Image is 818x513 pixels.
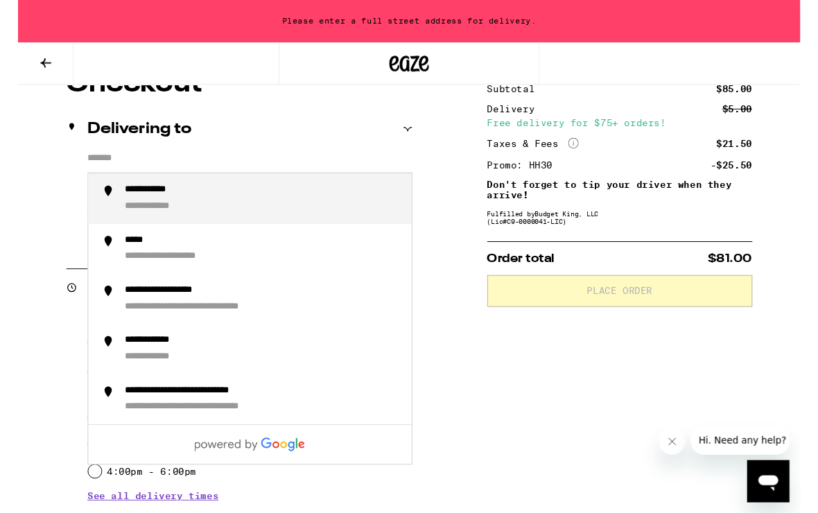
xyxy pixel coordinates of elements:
[722,264,768,277] span: $81.00
[737,109,768,119] div: $5.00
[704,445,807,476] iframe: Message from company
[731,146,768,155] div: $21.50
[731,88,768,98] div: $85.00
[491,288,768,321] button: Place Order
[491,187,768,209] p: Don't forget to tip your driver when they arrive!
[491,123,768,133] div: Free delivery for $75+ orders!
[491,219,768,236] div: Fulfilled by Budget King, LLC (Lic# C9-0000041-LIC )
[73,127,182,144] h2: Delivering to
[595,299,663,309] span: Place Order
[93,487,186,498] label: 4:00pm - 6:00pm
[724,168,768,177] div: -$25.50
[491,264,562,277] span: Order total
[491,109,550,119] div: Delivery
[670,448,698,476] iframe: Close message
[491,144,586,157] div: Taxes & Fees
[491,88,550,98] div: Subtotal
[491,168,569,177] div: Promo: HH30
